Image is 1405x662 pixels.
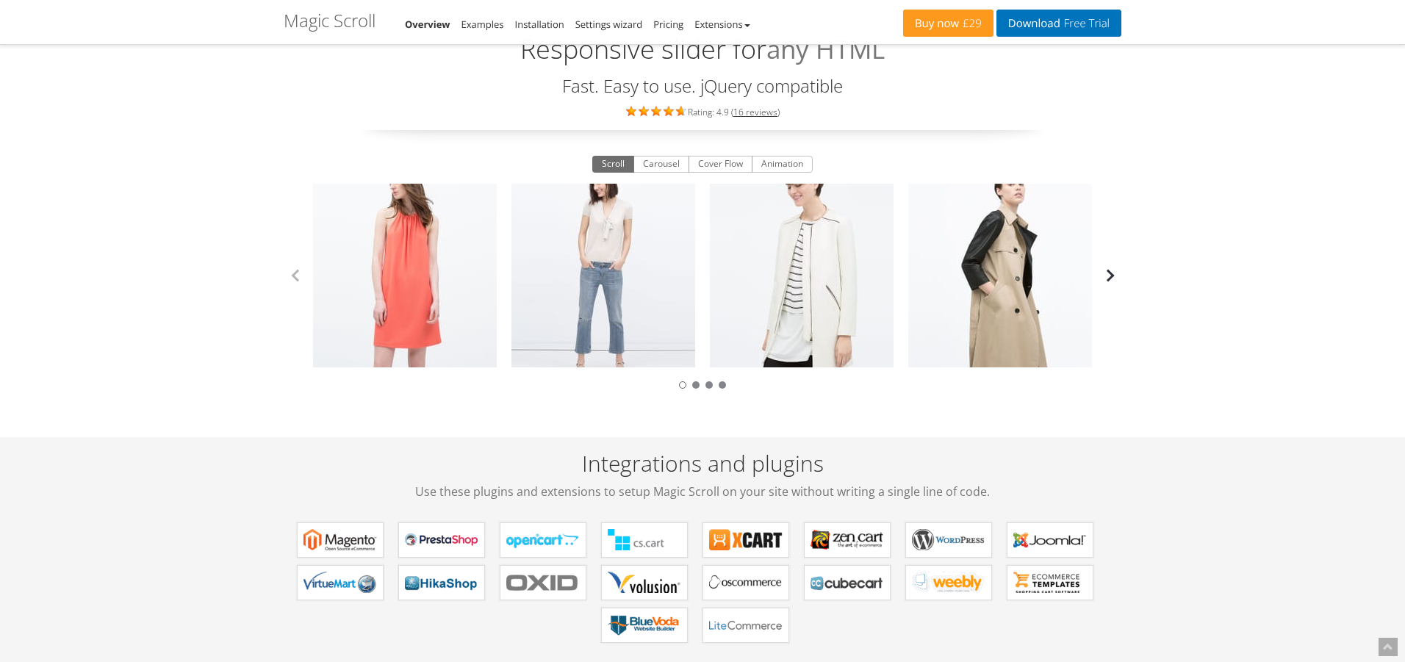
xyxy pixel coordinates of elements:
[811,529,884,551] b: Magic Scroll for Zen Cart
[592,156,634,173] button: Scroll
[709,572,783,594] b: Magic Scroll for osCommerce
[506,529,580,551] b: Magic Scroll for OpenCart
[601,565,688,600] a: Magic Scroll for Volusion
[575,18,643,31] a: Settings wizard
[766,30,885,69] span: any HTML
[912,572,985,594] b: Magic Scroll for Weebly
[702,608,789,643] a: Magic Scroll for LiteCommerce
[903,10,993,37] a: Buy now£29
[702,565,789,600] a: Magic Scroll for osCommerce
[500,522,586,558] a: Magic Scroll for OpenCart
[1007,522,1093,558] a: Magic Scroll for Joomla
[284,76,1121,96] h3: Fast. Easy to use. jQuery compatible
[752,156,813,173] button: Animation
[601,522,688,558] a: Magic Scroll for CS-Cart
[912,529,985,551] b: Magic Scroll for WordPress
[405,18,450,31] a: Overview
[905,522,992,558] a: Magic Scroll for WordPress
[284,11,375,30] h1: Magic Scroll
[608,529,681,551] b: Magic Scroll for CS-Cart
[1007,565,1093,600] a: Magic Scroll for ecommerce Templates
[398,522,485,558] a: Magic Scroll for PrestaShop
[515,18,564,31] a: Installation
[996,10,1121,37] a: DownloadFree Trial
[1013,529,1087,551] b: Magic Scroll for Joomla
[905,565,992,600] a: Magic Scroll for Weebly
[1013,572,1087,594] b: Magic Scroll for ecommerce Templates
[601,608,688,643] a: Magic Scroll for BlueVoda
[608,614,681,636] b: Magic Scroll for BlueVoda
[1060,18,1110,29] span: Free Trial
[297,522,384,558] a: Magic Scroll for Magento
[653,18,683,31] a: Pricing
[702,522,789,558] a: Magic Scroll for X-Cart
[709,614,783,636] b: Magic Scroll for LiteCommerce
[461,18,504,31] a: Examples
[303,529,377,551] b: Magic Scroll for Magento
[398,565,485,600] a: Magic Scroll for HikaShop
[959,18,982,29] span: £29
[303,572,377,594] b: Magic Scroll for VirtueMart
[297,565,384,600] a: Magic Scroll for VirtueMart
[804,522,891,558] a: Magic Scroll for Zen Cart
[689,156,752,173] button: Cover Flow
[733,106,777,118] a: 16 reviews
[500,565,586,600] a: Magic Scroll for OXID
[633,156,689,173] button: Carousel
[284,483,1121,500] span: Use these plugins and extensions to setup Magic Scroll on your site without writing a single line...
[506,572,580,594] b: Magic Scroll for OXID
[804,565,891,600] a: Magic Scroll for CubeCart
[709,529,783,551] b: Magic Scroll for X-Cart
[284,451,1121,500] h2: Integrations and plugins
[694,18,750,31] a: Extensions
[405,572,478,594] b: Magic Scroll for HikaShop
[811,572,884,594] b: Magic Scroll for CubeCart
[608,572,681,594] b: Magic Scroll for Volusion
[284,103,1121,119] div: Rating: 4.9 ( )
[405,529,478,551] b: Magic Scroll for PrestaShop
